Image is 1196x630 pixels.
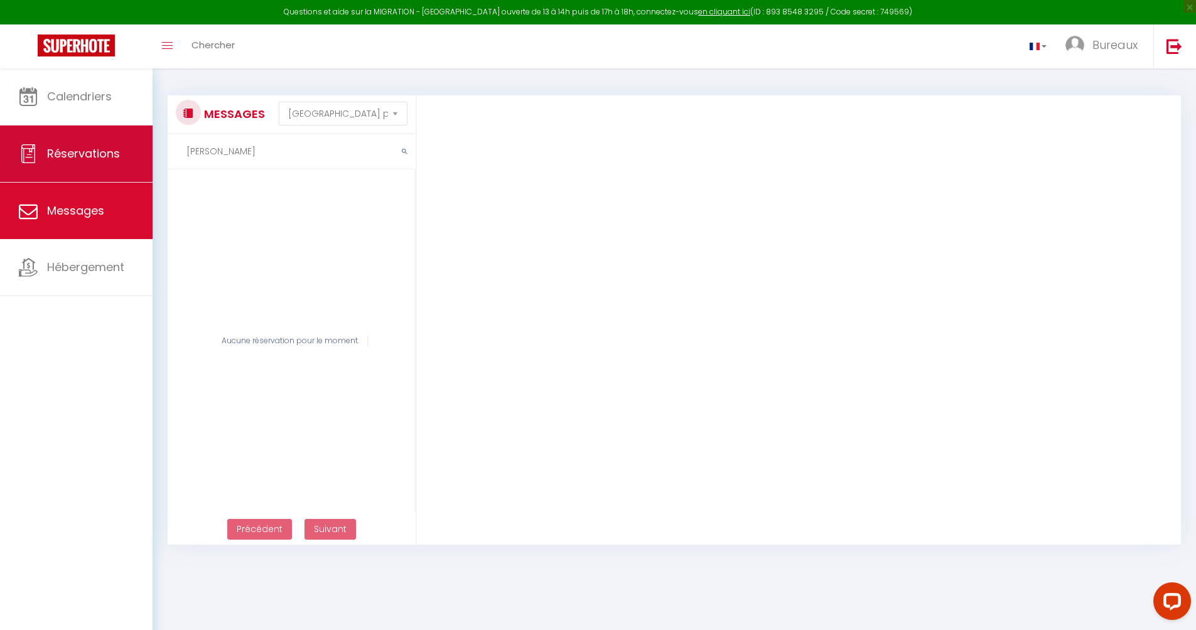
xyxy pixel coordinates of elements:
span: Suivant [314,523,347,535]
button: Previous [227,519,292,540]
a: Chercher [182,24,244,68]
a: ... Bureaux [1056,24,1153,68]
span: Calendriers [47,88,112,104]
iframe: LiveChat chat widget [1143,577,1196,630]
a: en cliquant ici [698,6,750,17]
h3: MESSAGES [201,100,265,128]
img: ... [1065,36,1084,55]
span: Réservations [47,146,120,161]
button: Next [304,519,356,540]
div: Aucune réservation pour le moment. [213,335,369,347]
span: Hébergement [47,259,124,275]
span: Chercher [191,38,235,51]
span: Précédent [237,523,283,535]
span: Bureaux [1092,37,1138,53]
input: Rechercher un mot clé [168,134,416,169]
img: logout [1166,38,1182,54]
img: Super Booking [38,35,115,56]
span: Messages [47,203,104,218]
